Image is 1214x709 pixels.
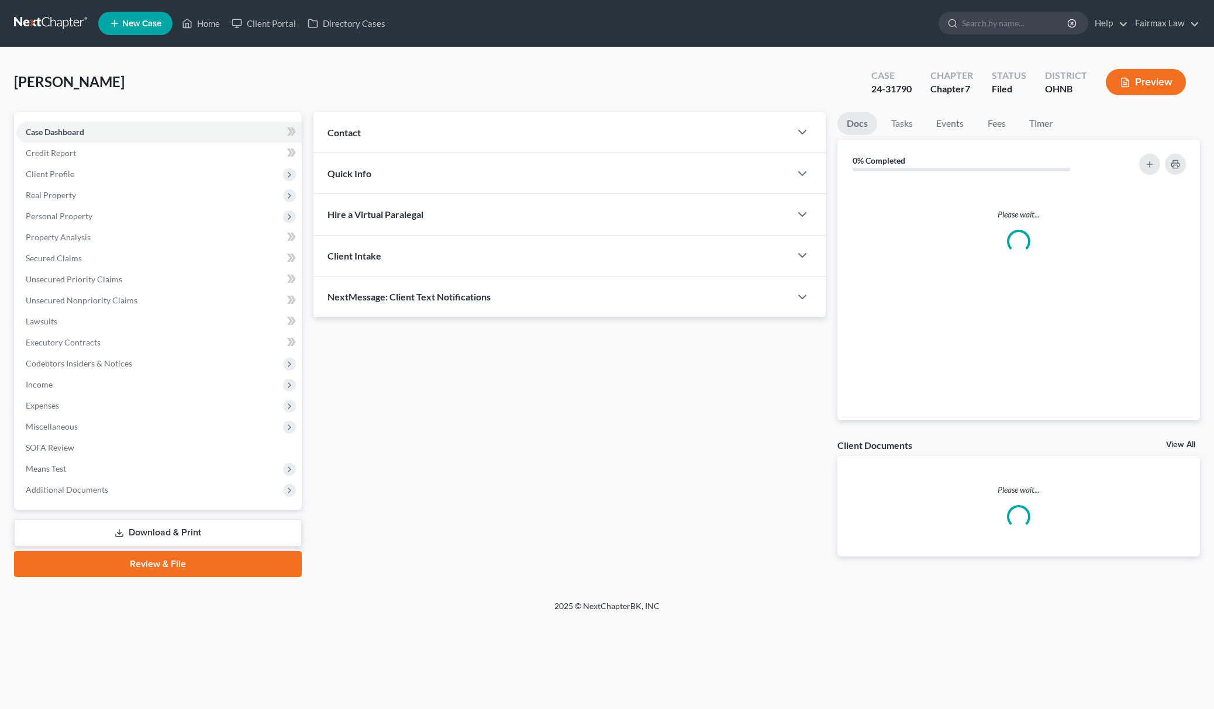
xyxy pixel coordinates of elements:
a: Unsecured Nonpriority Claims [16,290,302,311]
span: Client Intake [327,250,381,261]
span: Executory Contracts [26,337,101,347]
a: Directory Cases [302,13,391,34]
p: Please wait... [837,484,1200,496]
div: District [1045,69,1087,82]
a: SOFA Review [16,437,302,458]
span: Quick Info [327,168,371,179]
span: NextMessage: Client Text Notifications [327,291,491,302]
a: Fairmax Law [1129,13,1199,34]
span: Contact [327,127,361,138]
a: Download & Print [14,519,302,547]
span: Lawsuits [26,316,57,326]
div: Status [992,69,1026,82]
a: Fees [978,112,1015,135]
a: Executory Contracts [16,332,302,353]
span: Case Dashboard [26,127,84,137]
div: Chapter [930,69,973,82]
span: SOFA Review [26,442,74,452]
span: Real Property [26,190,76,200]
span: 7 [965,83,970,94]
a: Help [1089,13,1128,34]
button: Preview [1106,69,1186,95]
span: Property Analysis [26,232,91,242]
div: 24-31790 [871,82,912,96]
span: Unsecured Priority Claims [26,274,122,284]
a: Review & File [14,551,302,577]
div: Client Documents [837,439,912,451]
a: View All [1166,441,1195,449]
span: Hire a Virtual Paralegal [327,209,423,220]
a: Credit Report [16,143,302,164]
a: Docs [837,112,877,135]
span: Income [26,379,53,389]
a: Lawsuits [16,311,302,332]
div: OHNB [1045,82,1087,96]
p: Please wait... [847,209,1191,220]
span: Miscellaneous [26,421,78,431]
a: Property Analysis [16,227,302,248]
span: Expenses [26,400,59,410]
a: Events [927,112,973,135]
span: Unsecured Nonpriority Claims [26,295,137,305]
div: 2025 © NextChapterBK, INC [274,600,940,621]
div: Filed [992,82,1026,96]
div: Case [871,69,912,82]
span: Means Test [26,464,66,473]
a: Unsecured Priority Claims [16,269,302,290]
span: Secured Claims [26,253,82,263]
a: Home [176,13,226,34]
span: [PERSON_NAME] [14,73,125,90]
span: Client Profile [26,169,74,179]
span: Codebtors Insiders & Notices [26,358,132,368]
input: Search by name... [962,12,1069,34]
span: Personal Property [26,211,92,221]
strong: 0% Completed [853,155,905,165]
a: Case Dashboard [16,122,302,143]
a: Client Portal [226,13,302,34]
div: Chapter [930,82,973,96]
a: Tasks [882,112,922,135]
span: New Case [122,19,161,28]
span: Credit Report [26,148,76,158]
a: Secured Claims [16,248,302,269]
a: Timer [1020,112,1062,135]
span: Additional Documents [26,485,108,494]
